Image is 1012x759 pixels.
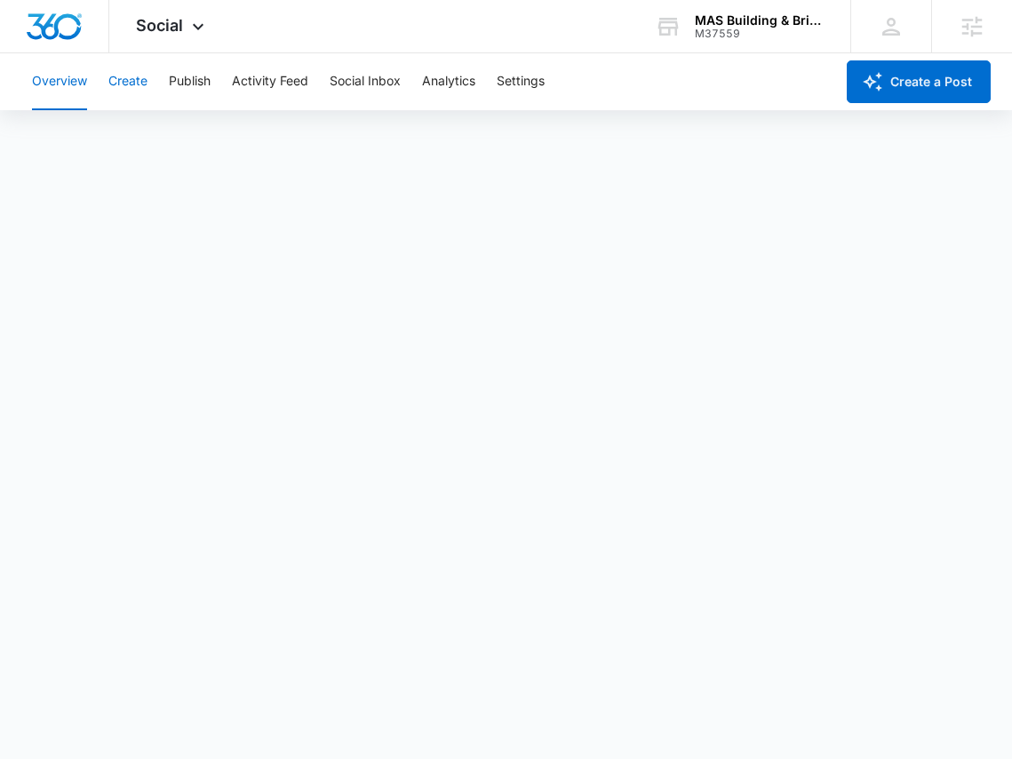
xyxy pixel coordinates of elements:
button: Analytics [422,53,475,110]
button: Create [108,53,147,110]
button: Settings [497,53,545,110]
button: Social Inbox [330,53,401,110]
button: Activity Feed [232,53,308,110]
span: Social [136,16,183,35]
button: Publish [169,53,211,110]
div: account name [695,13,825,28]
button: Overview [32,53,87,110]
button: Create a Post [847,60,991,103]
div: account id [695,28,825,40]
